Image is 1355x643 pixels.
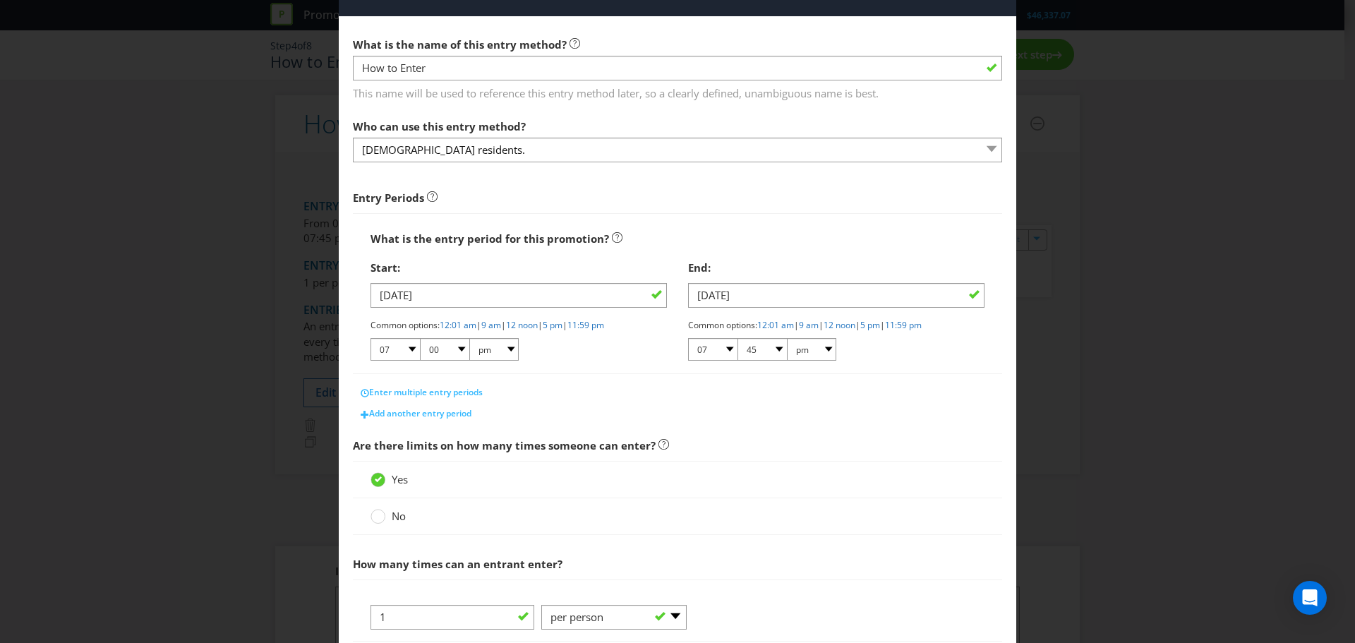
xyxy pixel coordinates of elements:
span: What is the name of this entry method? [353,37,567,52]
span: | [562,319,567,331]
a: 5 pm [860,319,880,331]
span: Yes [392,472,408,486]
button: Add another entry period [353,403,479,424]
span: | [880,319,885,331]
span: | [501,319,506,331]
input: DD/MM/YY [688,283,984,308]
span: What is the entry period for this promotion? [371,232,609,246]
a: 12:01 am [757,319,794,331]
a: 11:59 pm [567,319,604,331]
span: | [476,319,481,331]
a: 11:59 pm [885,319,922,331]
div: Open Intercom Messenger [1293,581,1327,615]
input: DD/MM/YY [371,283,667,308]
button: Enter multiple entry periods [353,382,490,403]
a: 12:01 am [440,319,476,331]
a: 9 am [481,319,501,331]
div: End: [688,253,984,282]
span: | [855,319,860,331]
span: How many times can an entrant enter? [353,557,562,571]
span: This name will be used to reference this entry method later, so a clearly defined, unambiguous na... [353,81,1002,102]
strong: Entry Periods [353,191,424,205]
span: No [392,509,406,523]
span: Who can use this entry method? [353,119,526,133]
span: | [819,319,824,331]
a: 12 noon [824,319,855,331]
span: Add another entry period [369,407,471,419]
span: | [538,319,543,331]
span: Common options: [371,319,440,331]
span: Common options: [688,319,757,331]
span: Are there limits on how many times someone can enter? [353,438,656,452]
span: Enter multiple entry periods [369,386,483,398]
a: 5 pm [543,319,562,331]
span: | [794,319,799,331]
a: 12 noon [506,319,538,331]
a: 9 am [799,319,819,331]
div: Start: [371,253,667,282]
